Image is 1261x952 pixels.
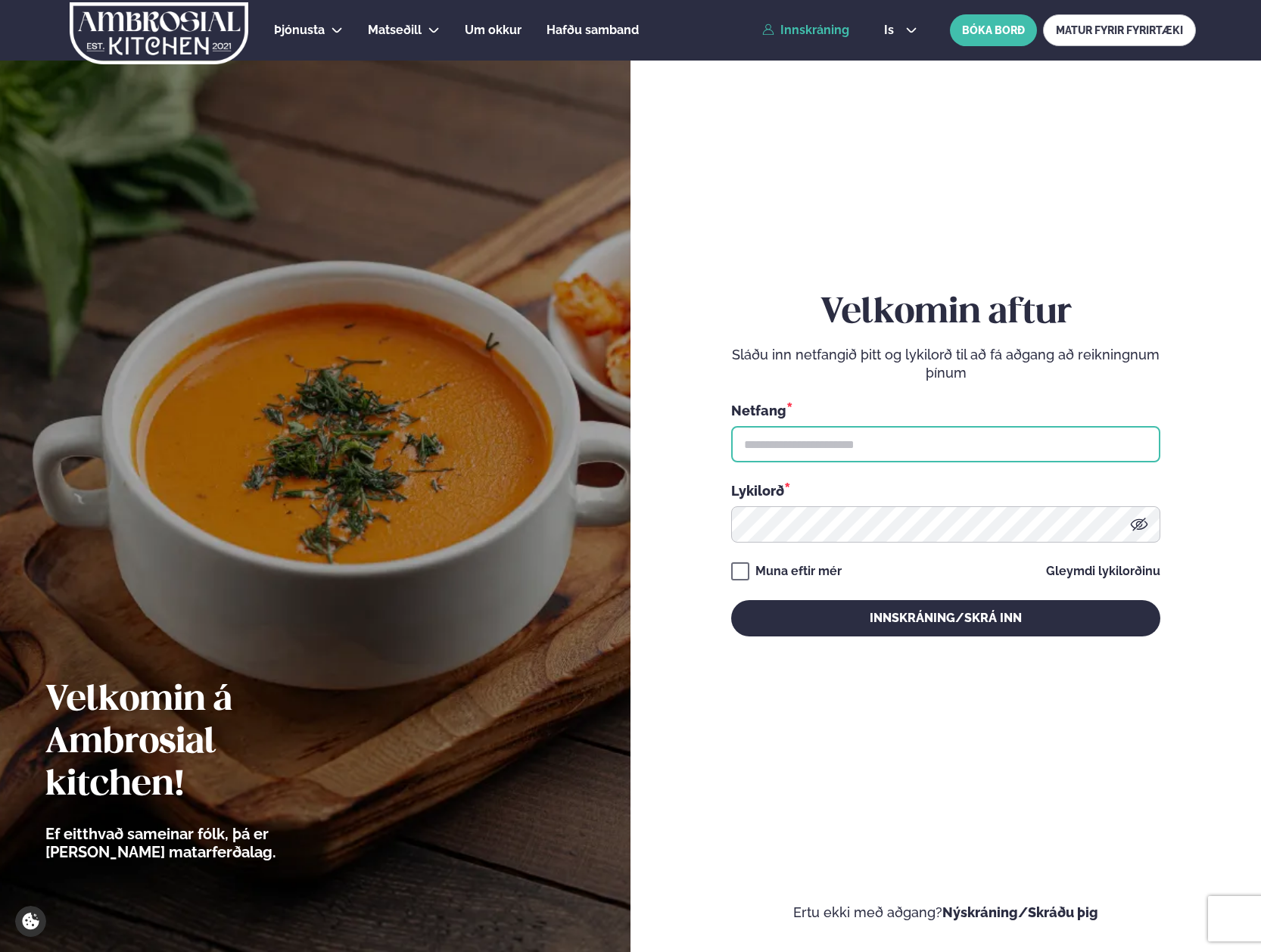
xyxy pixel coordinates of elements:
a: Matseðill [368,21,422,39]
button: is [872,24,929,36]
p: Ertu ekki með aðgang? [676,904,1216,922]
a: Þjónusta [274,21,325,39]
img: logo [69,2,250,64]
a: MATUR FYRIR FYRIRTÆKI [1043,14,1196,46]
a: Gleymdi lykilorðinu [1046,565,1160,577]
p: Sláðu inn netfangið þitt og lykilorð til að fá aðgang að reikningnum þínum [731,346,1160,382]
h2: Velkomin aftur [731,292,1160,334]
span: Hafðu samband [546,23,639,37]
div: Lykilorð [731,481,1160,500]
a: Innskráning [762,23,849,37]
a: Cookie settings [15,906,46,937]
span: Þjónusta [274,23,325,37]
div: Netfang [731,400,1160,420]
a: Um okkur [465,21,522,39]
span: Matseðill [368,23,422,37]
a: Nýskráning/Skráðu þig [942,904,1098,920]
h2: Velkomin á Ambrosial kitchen! [45,680,360,807]
button: Innskráning/Skrá inn [731,600,1160,636]
p: Ef eitthvað sameinar fólk, þá er [PERSON_NAME] matarferðalag. [45,825,360,861]
span: is [884,24,898,36]
button: BÓKA BORÐ [950,14,1037,46]
a: Hafðu samband [546,21,639,39]
span: Um okkur [465,23,522,37]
